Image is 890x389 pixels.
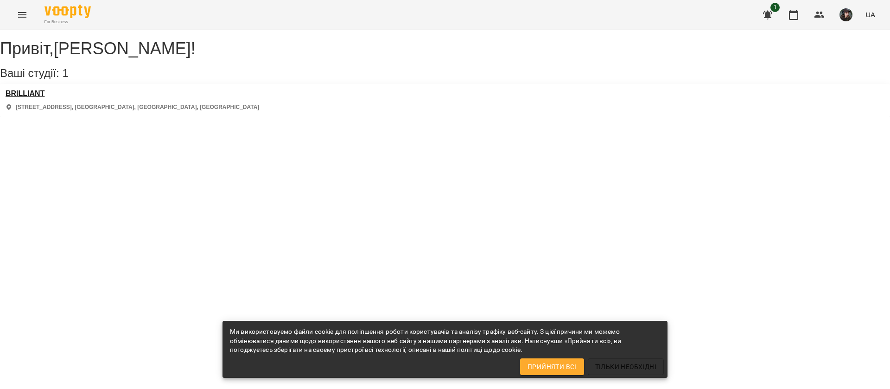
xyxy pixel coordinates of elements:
button: Menu [11,4,33,26]
span: For Business [44,19,91,25]
img: Voopty Logo [44,5,91,18]
a: BRILLIANT [6,89,259,98]
span: 1 [770,3,780,12]
button: UA [862,6,879,23]
span: UA [865,10,875,19]
span: 1 [62,67,68,79]
p: [STREET_ADDRESS], [GEOGRAPHIC_DATA], [GEOGRAPHIC_DATA], [GEOGRAPHIC_DATA] [16,103,259,111]
img: 263e74ab04eeb3646fb982e871862100.jpg [839,8,852,21]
